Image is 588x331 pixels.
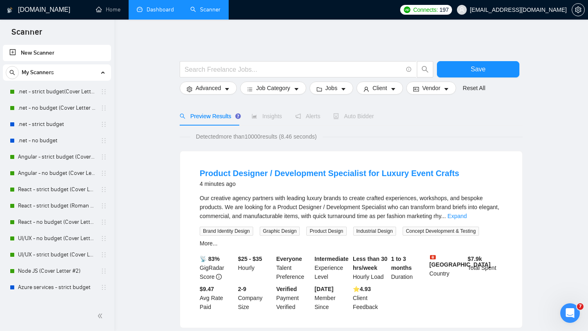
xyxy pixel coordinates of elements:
[185,64,403,75] input: Search Freelance Jobs...
[200,169,459,178] a: Product Designer / Development Specialist for Luxury Event Crafts
[275,285,313,311] div: Payment Verified
[18,230,96,247] a: UI/UX - no budget (Cover Letter #2)
[100,300,107,307] span: holder
[391,256,412,271] b: 1 to 3 months
[275,254,313,281] div: Talent Preference
[187,86,192,92] span: setting
[200,227,253,236] span: Brand Identity Design
[430,254,491,268] b: [GEOGRAPHIC_DATA]
[100,252,107,258] span: holder
[252,113,257,119] span: area-chart
[100,186,107,193] span: holder
[96,6,120,13] a: homeHome
[200,179,459,189] div: 4 minutes ago
[198,254,236,281] div: GigRadar Score
[7,4,13,17] img: logo
[572,7,584,13] span: setting
[403,227,479,236] span: Concept Development & Testing
[572,3,585,16] button: setting
[100,88,107,95] span: holder
[100,268,107,274] span: holder
[18,198,96,214] a: React - strict budget (Roman Account) (Cover Letter #2)
[276,286,297,292] b: Verified
[100,154,107,160] span: holder
[18,165,96,181] a: Angular - no budget (Cover Letter #2)
[325,84,338,93] span: Jobs
[404,7,410,13] img: upwork-logo.png
[572,7,585,13] a: setting
[314,286,333,292] b: [DATE]
[18,181,96,198] a: React - strict budget (Cover Letter #1)
[295,113,321,119] span: Alerts
[471,64,486,74] span: Save
[18,279,96,296] a: Azure services - strict budget
[448,213,467,219] a: Expand
[100,137,107,144] span: holder
[333,113,339,119] span: robot
[313,254,351,281] div: Experience Level
[240,82,306,95] button: barsJob Categorycaret-down
[417,61,433,77] button: search
[18,263,96,279] a: Node JS (Cover Letter #2)
[6,70,18,75] span: search
[18,296,96,312] a: Azure services - no budget
[406,67,412,72] span: info-circle
[224,86,230,92] span: caret-down
[422,84,440,93] span: Vendor
[413,5,438,14] span: Connects:
[18,132,96,149] a: .net - no budget
[252,113,282,119] span: Insights
[200,286,214,292] b: $9.47
[180,113,185,119] span: search
[466,254,504,281] div: Total Spent
[18,214,96,230] a: React - no budget (Cover Letter #1)
[390,86,396,92] span: caret-down
[577,303,584,310] span: 7
[463,84,485,93] a: Reset All
[372,84,387,93] span: Client
[9,45,105,61] a: New Scanner
[341,86,346,92] span: caret-down
[236,285,275,311] div: Company Size
[18,247,96,263] a: UI/UX - strict budget (Cover Letter #1)
[333,113,374,119] span: Auto Bidder
[413,86,419,92] span: idcard
[100,105,107,111] span: holder
[417,66,433,73] span: search
[137,6,174,13] a: dashboardDashboard
[198,285,236,311] div: Avg Rate Paid
[200,240,218,247] a: More...
[100,170,107,177] span: holder
[439,5,448,14] span: 197
[313,285,351,311] div: Member Since
[18,149,96,165] a: Angular - strict budget (Cover Letter #1)
[459,7,465,13] span: user
[97,312,105,320] span: double-left
[256,84,290,93] span: Job Category
[468,256,482,262] b: $ 7.9k
[314,256,348,262] b: Intermediate
[100,219,107,225] span: holder
[353,286,371,292] b: ⭐️ 4.93
[100,203,107,209] span: holder
[406,82,456,95] button: idcardVendorcaret-down
[247,86,253,92] span: bars
[238,286,246,292] b: 2-9
[200,194,503,221] div: Our creative agency partners with leading luxury brands to create crafted experiences, workshops,...
[260,227,300,236] span: Graphic Design
[306,227,346,236] span: Product Design
[5,26,49,43] span: Scanner
[6,66,19,79] button: search
[18,100,96,116] a: .net - no budget (Cover Letter #3)
[200,195,499,219] span: Our creative agency partners with leading luxury brands to create crafted experiences, workshops,...
[316,86,322,92] span: folder
[560,303,580,323] iframe: Intercom live chat
[180,113,238,119] span: Preview Results
[238,256,262,262] b: $25 - $35
[353,256,388,271] b: Less than 30 hrs/week
[437,61,519,77] button: Save
[190,6,220,13] a: searchScanner
[428,254,466,281] div: Country
[356,82,403,95] button: userClientcaret-down
[22,64,54,81] span: My Scanners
